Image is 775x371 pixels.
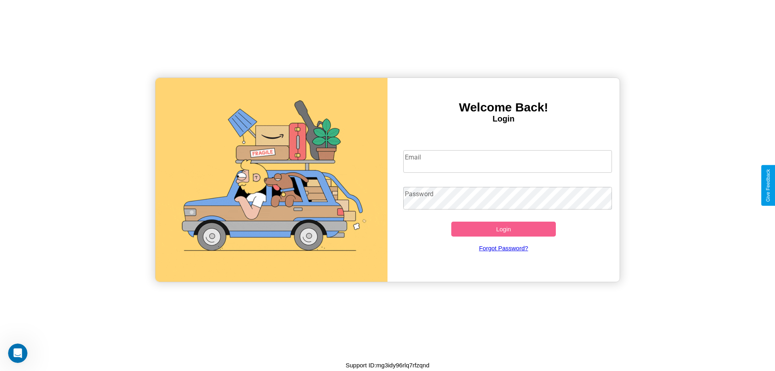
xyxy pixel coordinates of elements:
[346,360,429,371] p: Support ID: mg3idy96rlq7rfzqnd
[399,237,608,260] a: Forgot Password?
[765,169,771,202] div: Give Feedback
[451,222,556,237] button: Login
[8,344,27,363] iframe: Intercom live chat
[387,101,620,114] h3: Welcome Back!
[155,78,387,282] img: gif
[387,114,620,124] h4: Login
